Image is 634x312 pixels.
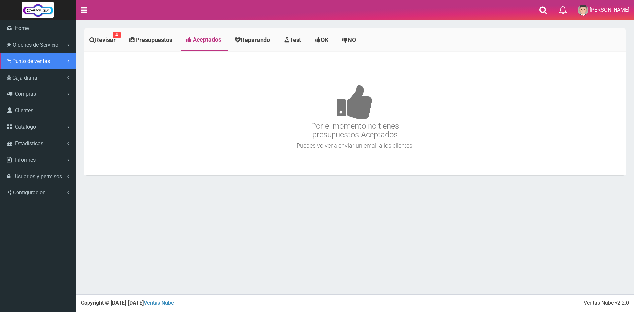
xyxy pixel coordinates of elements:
span: Configuración [13,190,46,196]
span: Catálogo [15,124,36,130]
span: NO [348,36,356,43]
a: Reparando [229,30,277,50]
span: Usuarios y permisos [15,173,62,180]
span: Ordenes de Servicio [13,42,58,48]
a: Presupuestos [124,30,179,50]
span: Aceptados [193,36,221,43]
span: Compras [15,91,36,97]
strong: Copyright © [DATE]-[DATE] [81,300,174,306]
h3: Por el momento no tienes presupuestos Aceptados [86,65,624,139]
span: Home [15,25,29,31]
a: NO [337,30,363,50]
span: Test [290,36,301,43]
span: Revisar [95,36,116,43]
span: Presupuestos [135,36,172,43]
img: User Image [578,5,588,16]
span: Clientes [15,107,33,114]
h4: Puedes volver a enviar un email a los clientes. [86,142,624,149]
img: Logo grande [22,2,54,18]
a: Test [279,30,308,50]
small: 4 [113,32,121,38]
div: Ventas Nube v2.2.0 [584,299,629,307]
span: Caja diaria [12,75,37,81]
a: Aceptados [181,30,228,50]
span: OK [321,36,328,43]
span: Estadisticas [15,140,43,147]
span: [PERSON_NAME] [590,7,629,13]
span: Reparando [241,36,270,43]
span: Informes [15,157,36,163]
span: Punto de ventas [12,58,50,64]
a: OK [310,30,335,50]
a: Revisar4 [84,30,123,50]
a: Ventas Nube [144,300,174,306]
